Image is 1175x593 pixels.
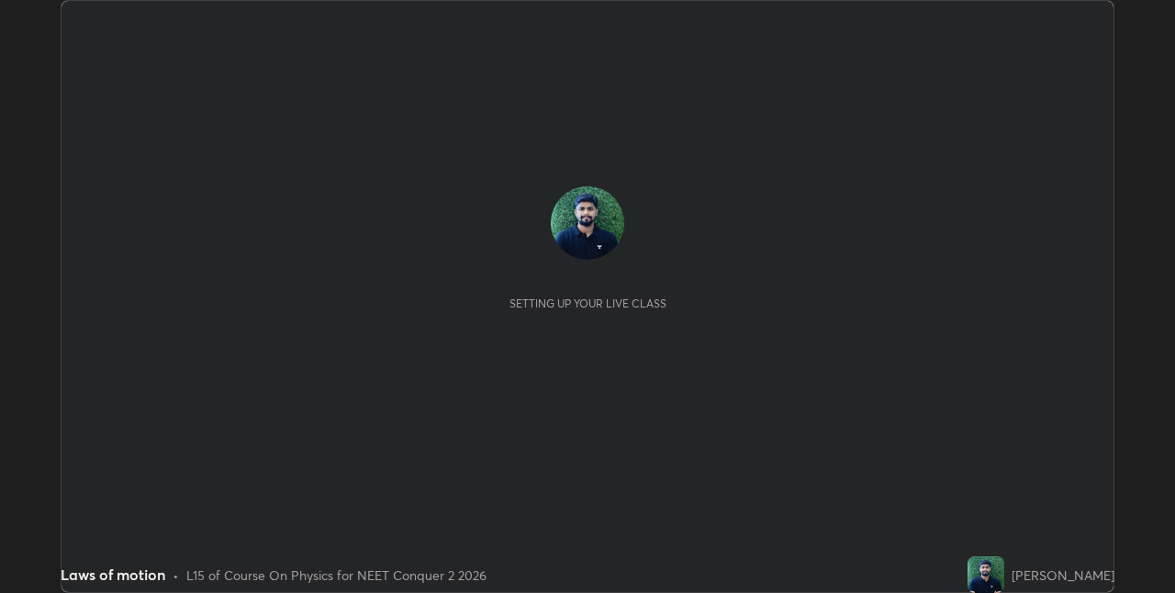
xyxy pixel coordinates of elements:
img: 77ba4126559f4ddba4dd2c35227dad6a.jpg [968,556,1004,593]
div: Laws of motion [61,564,165,586]
div: L15 of Course On Physics for NEET Conquer 2 2026 [186,565,487,585]
div: Setting up your live class [509,296,666,310]
img: 77ba4126559f4ddba4dd2c35227dad6a.jpg [551,186,624,260]
div: • [173,565,179,585]
div: [PERSON_NAME] [1012,565,1114,585]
